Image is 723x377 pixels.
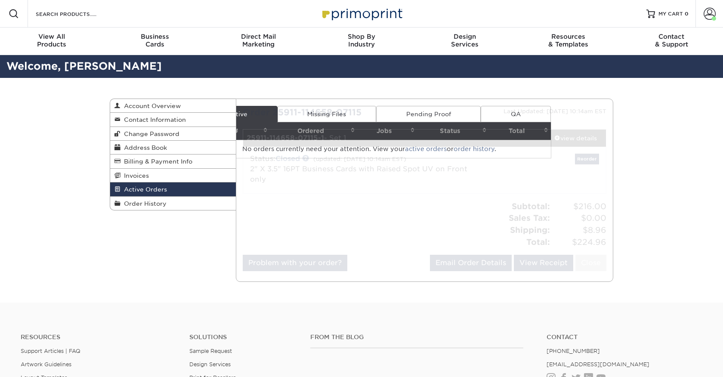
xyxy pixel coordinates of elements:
[21,361,71,368] a: Artwork Guidelines
[120,186,167,193] span: Active Orders
[547,334,702,341] a: Contact
[110,127,236,141] a: Change Password
[103,28,207,55] a: BusinessCards
[275,155,300,163] a: Closed
[685,11,689,17] span: 0
[413,33,516,40] span: Design
[189,361,231,368] a: Design Services
[189,348,232,354] a: Sample Request
[21,334,176,341] h4: Resources
[110,197,236,210] a: Order History
[504,108,606,114] small: Last Updated: [DATE] 10:14am EST
[553,224,606,236] span: $8.96
[243,130,546,147] div: - Set 1
[120,144,167,151] span: Address Book
[575,255,606,271] a: Close
[553,236,606,248] span: $224.96
[103,33,207,40] span: Business
[310,33,413,48] div: Industry
[21,348,80,354] a: Support Articles | FAQ
[110,99,236,113] a: Account Overview
[189,334,297,341] h4: Solutions
[509,213,550,222] strong: Sales Tax:
[310,28,413,55] a: Shop ByIndustry
[120,102,181,109] span: Account Overview
[526,237,550,247] strong: Total:
[430,255,512,271] a: Email Order Details
[512,201,550,211] strong: Subtotal:
[620,28,723,55] a: Contact& Support
[35,9,119,19] input: SEARCH PRODUCTS.....
[120,116,186,123] span: Contact Information
[545,134,606,142] div: view details
[244,154,485,185] div: Status:
[547,361,649,368] a: [EMAIL_ADDRESS][DOMAIN_NAME]
[620,33,723,48] div: & Support
[514,255,573,271] a: View Receipt
[247,134,324,142] strong: 25911-114658-07115-1
[120,130,179,137] span: Change Password
[103,33,207,48] div: Cards
[110,141,236,155] a: Address Book
[310,33,413,40] span: Shop By
[120,158,192,165] span: Billing & Payment Info
[413,33,516,48] div: Services
[110,113,236,127] a: Contact Information
[207,33,310,48] div: Marketing
[250,165,467,183] span: 2" X 3.5" 16PT Business Cards with Raised Spot UV on Front only
[207,33,310,40] span: Direct Mail
[516,28,620,55] a: Resources& Templates
[120,200,167,207] span: Order History
[553,201,606,213] span: $216.00
[545,130,606,147] a: view details
[510,225,550,235] strong: Shipping:
[310,334,523,341] h4: From the Blog
[110,182,236,196] a: Active Orders
[413,28,516,55] a: DesignServices
[236,106,425,119] div: Order 25911-114658-07115
[547,348,600,354] a: [PHONE_NUMBER]
[553,212,606,224] span: $0.00
[120,172,149,179] span: Invoices
[516,33,620,40] span: Resources
[620,33,723,40] span: Contact
[207,28,310,55] a: Direct MailMarketing
[110,169,236,182] a: Invoices
[658,10,683,18] span: MY CART
[318,4,405,23] img: Primoprint
[243,255,347,271] a: Problem with your order?
[110,155,236,168] a: Billing & Payment Info
[575,154,599,164] a: Reorder
[313,156,406,162] small: (updated: [DATE] 10:14am EST)
[516,33,620,48] div: & Templates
